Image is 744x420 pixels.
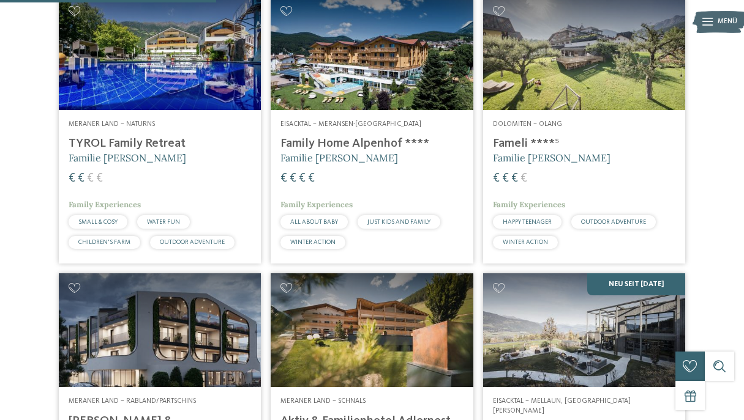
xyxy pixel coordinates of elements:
span: € [511,172,518,185]
span: € [87,172,94,185]
span: Familie [PERSON_NAME] [69,152,186,164]
span: OUTDOOR ADVENTURE [160,239,225,245]
span: WINTER ACTION [503,239,548,245]
img: Familienhotels gesucht? Hier findet ihr die besten! [59,273,261,387]
img: Familienhotels gesucht? Hier findet ihr die besten! [483,273,685,387]
span: JUST KIDS AND FAMILY [367,219,430,225]
span: Family Experiences [280,199,353,210]
span: CHILDREN’S FARM [78,239,130,245]
span: € [78,172,85,185]
span: HAPPY TEENAGER [503,219,552,225]
span: € [299,172,306,185]
span: ALL ABOUT BABY [290,219,338,225]
span: Meraner Land – Rabland/Partschins [69,397,196,405]
span: OUTDOOR ADVENTURE [581,219,646,225]
span: € [493,172,500,185]
span: € [520,172,527,185]
img: Aktiv & Familienhotel Adlernest **** [271,273,473,387]
span: WATER FUN [147,219,180,225]
span: Eisacktal – Meransen-[GEOGRAPHIC_DATA] [280,120,421,128]
span: € [308,172,315,185]
span: € [96,172,103,185]
span: Meraner Land – Naturns [69,120,155,128]
span: € [280,172,287,185]
span: Meraner Land – Schnals [280,397,366,405]
span: SMALL & COSY [78,219,118,225]
span: € [290,172,296,185]
span: € [69,172,75,185]
span: WINTER ACTION [290,239,336,245]
span: Family Experiences [493,199,565,210]
h4: TYROL Family Retreat [69,136,251,151]
h4: Family Home Alpenhof **** [280,136,463,151]
span: Eisacktal – Mellaun, [GEOGRAPHIC_DATA][PERSON_NAME] [493,397,631,414]
span: Familie [PERSON_NAME] [493,152,611,164]
span: Familie [PERSON_NAME] [280,152,398,164]
span: € [502,172,509,185]
span: Family Experiences [69,199,141,210]
span: Dolomiten – Olang [493,120,562,128]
